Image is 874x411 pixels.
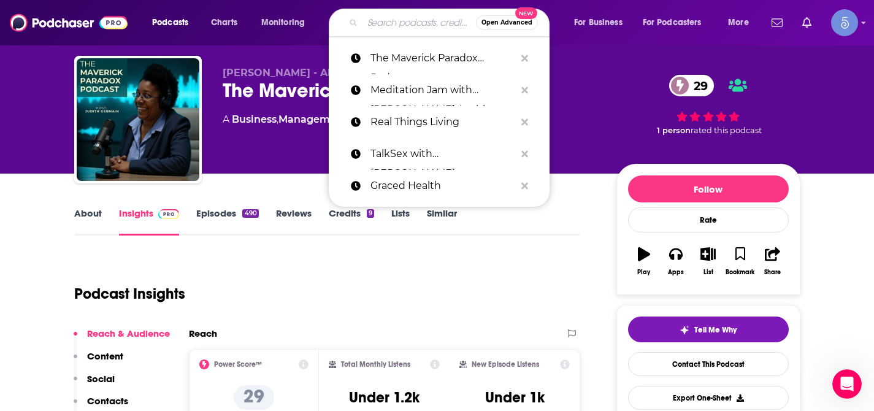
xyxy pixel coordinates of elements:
[719,13,764,33] button: open menu
[669,75,714,96] a: 29
[253,13,321,33] button: open menu
[370,106,515,138] p: Real Things Living
[637,269,650,276] div: Play
[628,239,660,283] button: Play
[628,207,789,232] div: Rate
[77,58,199,181] img: The Maverick Paradox Podcast
[340,9,561,37] div: Search podcasts, credits, & more...
[797,12,816,33] a: Show notifications dropdown
[832,369,862,399] iframe: Intercom live chat
[329,207,374,236] a: Credits9
[329,106,550,138] a: Real Things Living
[643,14,702,31] span: For Podcasters
[211,14,237,31] span: Charts
[242,209,258,218] div: 490
[724,239,756,283] button: Bookmark
[831,9,858,36] button: Show profile menu
[87,395,128,407] p: Contacts
[681,75,714,96] span: 29
[87,350,123,362] p: Content
[692,239,724,283] button: List
[203,13,245,33] a: Charts
[628,175,789,202] button: Follow
[668,269,684,276] div: Apps
[691,126,762,135] span: rated this podcast
[223,112,475,127] div: A podcast
[234,385,274,410] p: 29
[214,360,262,369] h2: Power Score™
[616,67,800,143] div: 29 1 personrated this podcast
[628,317,789,342] button: tell me why sparkleTell Me Why
[515,7,537,19] span: New
[574,14,623,31] span: For Business
[349,388,420,407] h3: Under 1.2k
[152,14,188,31] span: Podcasts
[276,207,312,236] a: Reviews
[189,328,217,339] h2: Reach
[362,13,476,33] input: Search podcasts, credits, & more...
[329,170,550,202] a: Graced Health
[341,360,410,369] h2: Total Monthly Listens
[756,239,788,283] button: Share
[728,14,749,31] span: More
[158,209,180,219] img: Podchaser Pro
[87,373,115,385] p: Social
[87,328,170,339] p: Reach & Audience
[485,388,545,407] h3: Under 1k
[232,113,277,125] a: Business
[481,20,532,26] span: Open Advanced
[74,207,102,236] a: About
[370,42,515,74] p: The Maverick Paradox Podcast
[565,13,638,33] button: open menu
[329,74,550,106] a: Meditation Jam with [PERSON_NAME], Igniting guided meditations, guests and life!
[764,269,781,276] div: Share
[74,373,115,396] button: Social
[10,11,128,34] img: Podchaser - Follow, Share and Rate Podcasts
[74,350,123,373] button: Content
[223,67,422,79] span: [PERSON_NAME] - All Rights Reserved
[703,269,713,276] div: List
[329,42,550,74] a: The Maverick Paradox Podcast
[277,113,278,125] span: ,
[370,170,515,202] p: Graced Health
[119,207,180,236] a: InsightsPodchaser Pro
[391,207,410,236] a: Lists
[628,352,789,376] a: Contact This Podcast
[329,138,550,170] a: TalkSex with [PERSON_NAME]
[476,15,538,30] button: Open AdvancedNew
[278,113,347,125] a: Management
[196,207,258,236] a: Episodes490
[660,239,692,283] button: Apps
[370,138,515,170] p: TalkSex with Gabriela Rosa
[635,13,719,33] button: open menu
[767,12,788,33] a: Show notifications dropdown
[831,9,858,36] img: User Profile
[831,9,858,36] span: Logged in as Spiral5-G1
[74,328,170,350] button: Reach & Audience
[680,325,689,335] img: tell me why sparkle
[472,360,539,369] h2: New Episode Listens
[628,386,789,410] button: Export One-Sheet
[144,13,204,33] button: open menu
[427,207,457,236] a: Similar
[261,14,305,31] span: Monitoring
[370,74,515,106] p: Meditation Jam with Maria Rinné, Igniting guided meditations, guests and life!
[694,325,737,335] span: Tell Me Why
[726,269,754,276] div: Bookmark
[74,285,185,303] h1: Podcast Insights
[657,126,691,135] span: 1 person
[367,209,374,218] div: 9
